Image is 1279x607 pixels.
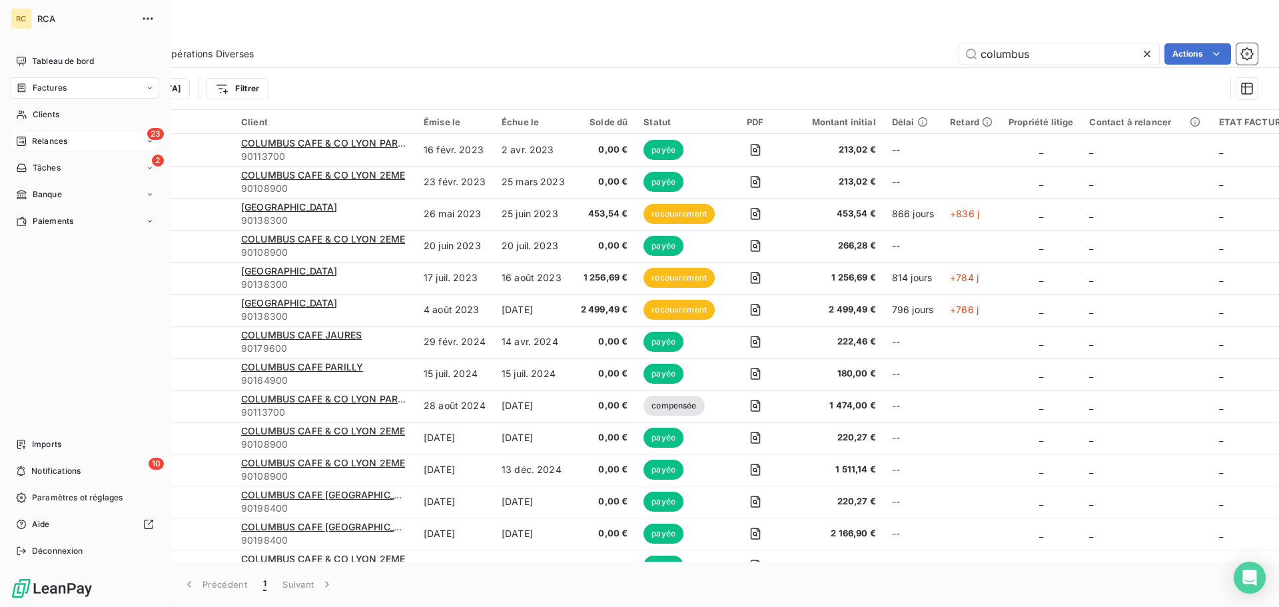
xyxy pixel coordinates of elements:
[164,47,254,61] span: Opérations Diverses
[416,198,494,230] td: 26 mai 2023
[416,486,494,518] td: [DATE]
[581,143,628,157] span: 0,00 €
[1089,272,1093,283] span: _
[241,521,502,532] span: COLUMBUS CAFE [GEOGRAPHIC_DATA] FRERES LUMIERE
[416,422,494,454] td: [DATE]
[494,486,573,518] td: [DATE]
[796,239,876,253] span: 266,28 €
[1039,464,1043,475] span: _
[884,294,942,326] td: 796 jours
[1089,464,1093,475] span: _
[1089,240,1093,251] span: _
[643,268,715,288] span: recouvrement
[494,166,573,198] td: 25 mars 2023
[175,570,255,598] button: Précédent
[1039,400,1043,411] span: _
[241,297,338,308] span: [GEOGRAPHIC_DATA]
[494,198,573,230] td: 25 juin 2023
[241,278,408,291] span: 90138300
[581,559,628,572] span: 0,00 €
[643,236,683,256] span: payée
[11,578,93,599] img: Logo LeanPay
[796,303,876,316] span: 2 499,49 €
[255,570,274,598] button: 1
[884,518,942,550] td: --
[494,390,573,422] td: [DATE]
[1039,496,1043,507] span: _
[1039,528,1043,539] span: _
[796,527,876,540] span: 2 166,90 €
[241,201,338,213] span: [GEOGRAPHIC_DATA]
[1219,144,1223,155] span: _
[1219,432,1223,443] span: _
[241,329,362,340] span: COLUMBUS CAFE JAURES
[884,326,942,358] td: --
[1009,117,1073,127] div: Propriété litige
[1219,336,1223,347] span: _
[416,326,494,358] td: 29 févr. 2024
[241,246,408,259] span: 90108900
[11,8,32,29] div: RC
[494,230,573,262] td: 20 juil. 2023
[581,335,628,348] span: 0,00 €
[32,438,61,450] span: Imports
[581,463,628,476] span: 0,00 €
[1089,336,1093,347] span: _
[416,518,494,550] td: [DATE]
[241,425,405,436] span: COLUMBUS CAFE & CO LYON 2EME
[241,233,405,245] span: COLUMBUS CAFE & CO LYON 2EME
[643,204,715,224] span: recouvrement
[149,458,164,470] span: 10
[643,300,715,320] span: recouvrement
[416,390,494,422] td: 28 août 2024
[241,406,408,419] span: 90113700
[643,364,683,384] span: payée
[263,578,266,591] span: 1
[643,140,683,160] span: payée
[1219,560,1223,571] span: _
[581,303,628,316] span: 2 499,49 €
[1234,562,1266,594] div: Open Intercom Messenger
[950,272,979,283] span: +784 j
[884,454,942,486] td: --
[1039,208,1043,219] span: _
[1039,176,1043,187] span: _
[950,304,979,315] span: +766 j
[1219,272,1223,283] span: _
[581,495,628,508] span: 0,00 €
[241,438,408,451] span: 90108900
[241,214,408,227] span: 90138300
[643,332,683,352] span: payée
[241,502,408,515] span: 90198400
[494,134,573,166] td: 2 avr. 2023
[502,117,565,127] div: Échue le
[241,169,405,181] span: COLUMBUS CAFE & CO LYON 2EME
[241,534,408,547] span: 90198400
[241,457,405,468] span: COLUMBUS CAFE & CO LYON 2EME
[147,128,164,140] span: 23
[643,556,683,576] span: payée
[1039,240,1043,251] span: _
[796,335,876,348] span: 222,46 €
[884,198,942,230] td: 866 jours
[33,82,67,94] span: Factures
[581,367,628,380] span: 0,00 €
[33,215,73,227] span: Paiements
[581,207,628,221] span: 453,54 €
[33,189,62,201] span: Banque
[581,431,628,444] span: 0,00 €
[1039,272,1043,283] span: _
[1219,464,1223,475] span: _
[32,518,50,530] span: Aide
[274,570,342,598] button: Suivant
[581,399,628,412] span: 0,00 €
[1089,528,1093,539] span: _
[796,175,876,189] span: 213,02 €
[796,559,876,572] span: 220,27 €
[884,550,942,582] td: --
[581,239,628,253] span: 0,00 €
[884,486,942,518] td: --
[1089,304,1093,315] span: _
[796,271,876,285] span: 1 256,69 €
[884,262,942,294] td: 814 jours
